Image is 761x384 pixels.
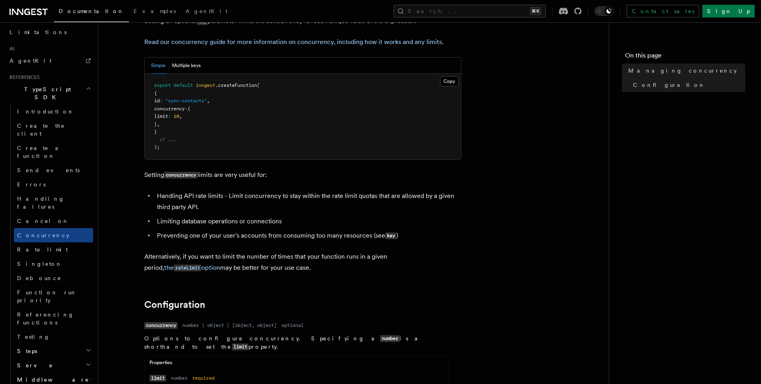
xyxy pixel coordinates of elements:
[14,177,93,192] a: Errors
[530,7,541,15] kbd: ⌘K
[17,275,61,281] span: Debounce
[6,74,40,81] span: References
[144,169,461,181] p: Setting limits are very useful for:
[17,181,46,188] span: Errors
[14,214,93,228] a: Cancel on
[154,144,160,150] span: );
[157,121,160,127] span: ,
[174,265,201,271] code: rateLimit
[6,54,93,68] a: AgentKit
[440,76,459,86] button: Copy
[257,83,260,88] span: (
[385,232,396,239] code: key
[192,375,214,381] dd: required
[232,344,249,350] code: limit
[17,261,62,267] span: Singleton
[144,322,178,329] code: concurrency
[10,29,67,35] span: Limitations
[185,106,187,111] span: :
[171,375,187,381] dd: number
[59,8,124,14] span: Documentation
[14,192,93,214] a: Handling failures
[151,58,166,74] button: Simple
[14,163,93,177] a: Send events
[394,5,546,17] button: Search...⌘K
[17,334,50,340] span: Testing
[187,106,190,111] span: {
[630,78,745,92] a: Configuration
[196,83,215,88] span: inngest
[14,358,93,372] button: Serve
[14,330,93,344] a: Testing
[155,190,461,213] li: Handling API rate limits - Limit concurrency to stay within the rate limit quotas that are allowe...
[17,108,74,115] span: Introduction
[179,113,182,119] span: ,
[154,83,171,88] span: export
[628,67,737,75] span: Managing concurrency
[10,58,52,64] span: AgentKit
[154,90,157,96] span: {
[197,18,208,25] code: key
[627,5,699,17] a: Contact sales
[14,242,93,257] a: Rate limit
[154,106,185,111] span: concurrency
[164,172,197,179] code: concurrency
[174,83,193,88] span: default
[154,129,157,134] span: }
[17,311,74,326] span: Referencing functions
[595,6,614,16] button: Toggle dark mode
[14,344,93,358] button: Steps
[14,285,93,307] a: Function run priority
[14,257,93,271] a: Singleton
[281,322,304,328] dd: optional
[144,251,461,274] p: Alternatively, if you want to limit the number of times that your function runs in a given period...
[168,113,171,119] span: :
[625,51,745,63] h4: On this page
[17,289,77,303] span: Function run priority
[6,46,15,52] span: AI
[17,218,69,224] span: Cancel on
[17,123,65,137] span: Create the client
[174,113,179,119] span: 10
[155,216,461,227] li: Limiting database operations or connections
[14,347,37,355] span: Steps
[181,2,232,21] a: AgentKit
[14,376,89,384] span: Middleware
[144,299,205,310] a: Configuration
[185,8,228,14] span: AgentKit
[172,58,201,74] button: Multiple keys
[144,38,442,46] a: Read our concurrency guide for more information on concurrency, including how it works and any li...
[154,113,168,119] span: limit
[144,334,449,351] p: Options to configure concurrency. Specifying a is a shorthand to set the property.
[144,36,461,48] p: .
[17,167,80,173] span: Send events
[14,228,93,242] a: Concurrency
[154,98,160,104] span: id
[625,63,745,78] a: Managing concurrency
[702,5,755,17] a: Sign Up
[165,98,207,104] span: "sync-contacts"
[14,307,93,330] a: Referencing functions
[182,322,277,328] dd: number | object | [object, object]
[154,121,157,127] span: }
[380,335,400,342] code: number
[160,137,176,142] span: // ...
[14,141,93,163] a: Create a function
[134,8,176,14] span: Examples
[17,196,65,210] span: Handling failures
[155,230,461,242] li: Preventing one of your user's accounts from consuming too many resources (see )
[14,271,93,285] a: Debounce
[633,81,705,89] span: Configuration
[129,2,181,21] a: Examples
[54,2,129,22] a: Documentation
[160,98,163,104] span: :
[14,361,53,369] span: Serve
[17,232,69,238] span: Concurrency
[215,83,257,88] span: .createFunction
[14,119,93,141] a: Create the client
[14,104,93,119] a: Introduction
[207,98,210,104] span: ,
[6,25,93,39] a: Limitations
[145,359,448,369] div: Properties
[17,145,64,159] span: Create a function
